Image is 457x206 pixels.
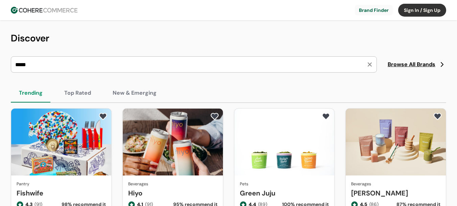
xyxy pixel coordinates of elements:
[11,7,77,14] img: Cohere Logo
[11,83,51,102] button: Trending
[398,4,446,17] button: Sign In / Sign Up
[388,60,435,69] span: Browse All Brands
[351,188,440,198] a: [PERSON_NAME]
[105,83,165,102] button: New & Emerging
[320,111,332,121] button: add to favorite
[11,32,49,44] span: Discover
[388,60,446,69] a: Browse All Brands
[240,188,329,198] a: Green Juju
[97,111,109,121] button: add to favorite
[17,188,106,198] a: Fishwife
[128,188,218,198] a: Hiyo
[56,83,99,102] button: Top Rated
[432,111,443,121] button: add to favorite
[209,111,220,121] button: add to favorite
